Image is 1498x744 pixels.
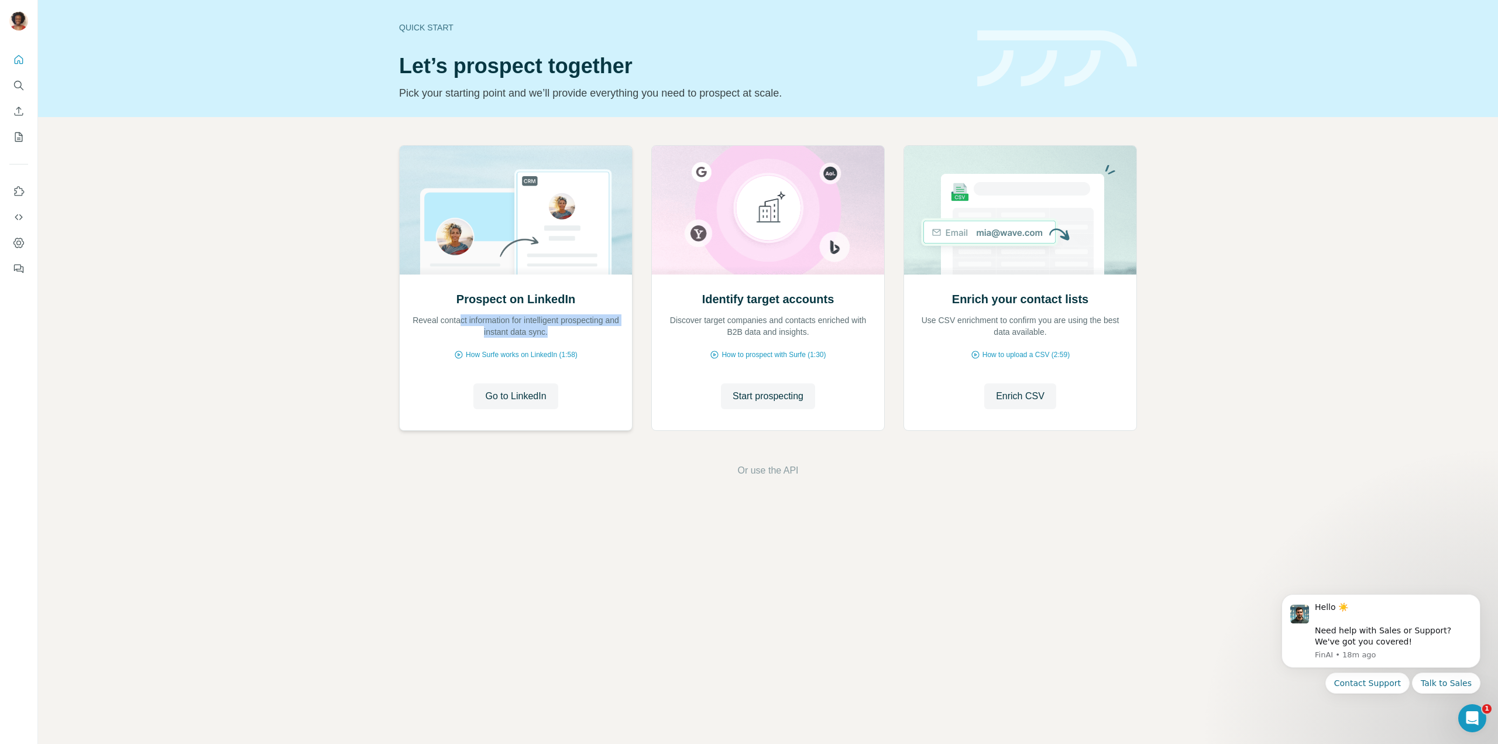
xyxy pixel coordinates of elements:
[9,258,28,279] button: Feedback
[651,146,885,275] img: Identify target accounts
[903,146,1137,275] img: Enrich your contact lists
[9,181,28,202] button: Use Surfe on LinkedIn
[466,349,578,360] span: How Surfe works on LinkedIn (1:58)
[721,383,815,409] button: Start prospecting
[399,85,963,101] p: Pick your starting point and we’ll provide everything you need to prospect at scale.
[9,101,28,122] button: Enrich CSV
[1264,580,1498,738] iframe: Intercom notifications message
[456,291,575,307] h2: Prospect on LinkedIn
[996,389,1045,403] span: Enrich CSV
[952,291,1088,307] h2: Enrich your contact lists
[399,146,633,275] img: Prospect on LinkedIn
[411,314,620,338] p: Reveal contact information for intelligent prospecting and instant data sync.
[737,464,798,478] button: Or use the API
[702,291,834,307] h2: Identify target accounts
[916,314,1125,338] p: Use CSV enrichment to confirm you are using the best data available.
[977,30,1137,87] img: banner
[9,126,28,148] button: My lists
[984,383,1056,409] button: Enrich CSV
[9,49,28,70] button: Quick start
[485,389,546,403] span: Go to LinkedIn
[1482,704,1492,714] span: 1
[473,383,558,409] button: Go to LinkedIn
[399,22,963,33] div: Quick start
[1458,704,1486,732] iframe: Intercom live chat
[9,207,28,228] button: Use Surfe API
[9,75,28,96] button: Search
[733,389,803,403] span: Start prospecting
[982,349,1070,360] span: How to upload a CSV (2:59)
[721,349,826,360] span: How to prospect with Surfe (1:30)
[664,314,872,338] p: Discover target companies and contacts enriched with B2B data and insights.
[9,232,28,253] button: Dashboard
[399,54,963,78] h1: Let’s prospect together
[9,12,28,30] img: Avatar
